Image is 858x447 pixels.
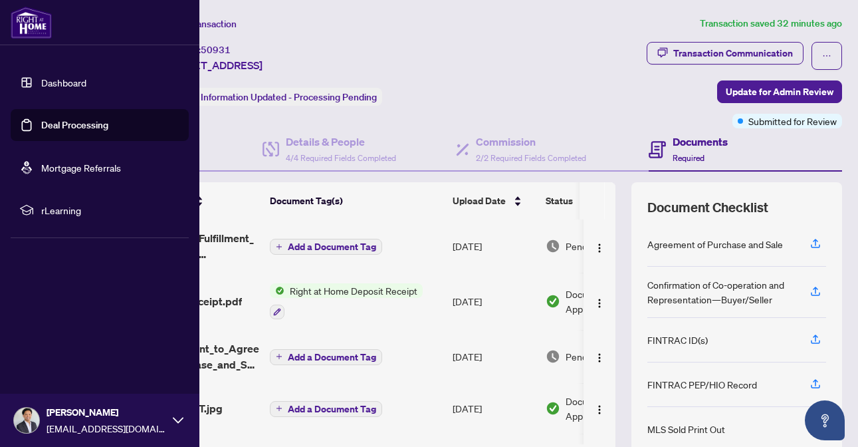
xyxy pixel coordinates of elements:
span: 4/4 Required Fields Completed [286,153,396,163]
span: View Transaction [165,18,237,30]
button: Open asap [805,400,845,440]
span: Required [673,153,704,163]
span: Document Approved [566,394,648,423]
img: Logo [594,353,605,363]
td: [DATE] [447,330,540,383]
button: Add a Document Tag [270,349,382,365]
button: Add a Document Tag [270,239,382,255]
span: Update for Admin Review [726,81,833,102]
button: Add a Document Tag [270,238,382,255]
span: Status [546,194,573,208]
td: [DATE] [447,220,540,273]
a: Deal Processing [41,119,108,131]
div: Confirmation of Co-operation and Representation—Buyer/Seller [647,277,794,307]
span: Add a Document Tag [288,353,376,362]
button: Add a Document Tag [270,401,382,417]
img: Profile Icon [14,408,39,433]
button: Logo [589,291,610,312]
span: 2/2 Required Fields Completed [476,153,586,163]
img: Logo [594,243,605,253]
div: FINTRAC ID(s) [647,333,708,347]
button: Logo [589,235,610,257]
th: Upload Date [447,182,540,220]
span: Pending Review [566,349,632,364]
button: Transaction Communication [647,42,804,65]
span: [STREET_ADDRESS] [165,57,263,73]
th: Status [540,182,653,220]
span: Add a Document Tag [288,404,376,414]
img: logo [11,7,52,39]
span: Submitted for Review [748,114,837,128]
span: plus [276,405,282,412]
span: Document Approved [566,287,648,316]
span: Document Checklist [647,198,768,217]
span: Information Updated - Processing Pending [201,91,377,103]
button: Update for Admin Review [717,80,842,103]
img: Document Status [546,294,560,309]
a: Mortgage Referrals [41,162,121,174]
div: Transaction Communication [673,43,793,64]
button: Add a Document Tag [270,348,382,365]
article: Transaction saved 32 minutes ago [700,16,842,31]
div: FINTRAC PEP/HIO Record [647,377,757,392]
span: 50931 [201,44,231,56]
div: MLS Sold Print Out [647,422,725,436]
span: [EMAIL_ADDRESS][DOMAIN_NAME] [47,421,166,436]
span: Add a Document Tag [288,242,376,251]
span: Pending Review [566,239,632,253]
button: Add a Document Tag [270,400,382,417]
div: Status: [165,88,382,106]
h4: Documents [673,134,728,150]
img: Logo [594,298,605,309]
td: [DATE] [447,273,540,330]
h4: Details & People [286,134,396,150]
h4: Commission [476,134,586,150]
a: Dashboard [41,76,86,88]
span: Upload Date [453,194,506,208]
img: Document Status [546,239,560,253]
img: Document Status [546,349,560,364]
img: Status Icon [270,283,284,298]
span: plus [276,353,282,360]
td: [DATE] [447,383,540,434]
span: ellipsis [822,51,831,61]
span: plus [276,243,282,250]
span: Right at Home Deposit Receipt [284,283,423,298]
img: Logo [594,404,605,415]
img: Document Status [546,401,560,416]
button: Logo [589,398,610,419]
span: rLearning [41,203,179,218]
span: [PERSON_NAME] [47,405,166,420]
th: Document Tag(s) [265,182,447,220]
button: Logo [589,346,610,367]
div: Agreement of Purchase and Sale [647,237,783,251]
button: Status IconRight at Home Deposit Receipt [270,283,423,319]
